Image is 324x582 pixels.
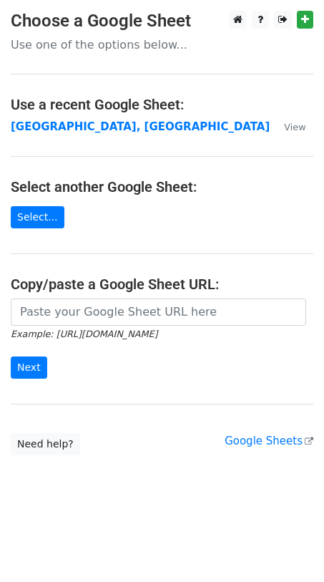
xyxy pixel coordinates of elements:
[11,96,313,113] h4: Use a recent Google Sheet:
[225,435,313,447] a: Google Sheets
[11,299,306,326] input: Paste your Google Sheet URL here
[11,433,80,455] a: Need help?
[11,206,64,228] a: Select...
[11,276,313,293] h4: Copy/paste a Google Sheet URL:
[11,11,313,31] h3: Choose a Google Sheet
[284,122,305,132] small: View
[11,37,313,52] p: Use one of the options below...
[11,329,157,339] small: Example: [URL][DOMAIN_NAME]
[11,120,270,133] a: [GEOGRAPHIC_DATA], [GEOGRAPHIC_DATA]
[11,178,313,195] h4: Select another Google Sheet:
[11,357,47,379] input: Next
[270,120,305,133] a: View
